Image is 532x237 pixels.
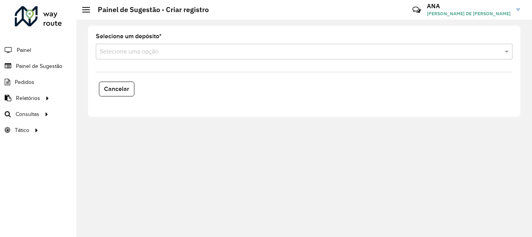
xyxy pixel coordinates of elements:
[15,126,29,134] span: Tático
[427,10,511,17] span: [PERSON_NAME] DE [PERSON_NAME]
[16,94,40,102] span: Relatórios
[408,2,425,18] a: Contato Rápido
[90,5,209,14] h2: Painel de Sugestão - Criar registro
[16,62,62,70] span: Painel de Sugestão
[16,110,39,118] span: Consultas
[15,78,34,86] span: Pedidos
[104,86,129,92] span: Cancelar
[99,82,134,96] button: Cancelar
[427,2,511,10] h3: ANA
[96,32,162,41] label: Selecione um depósito
[17,46,31,54] span: Painel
